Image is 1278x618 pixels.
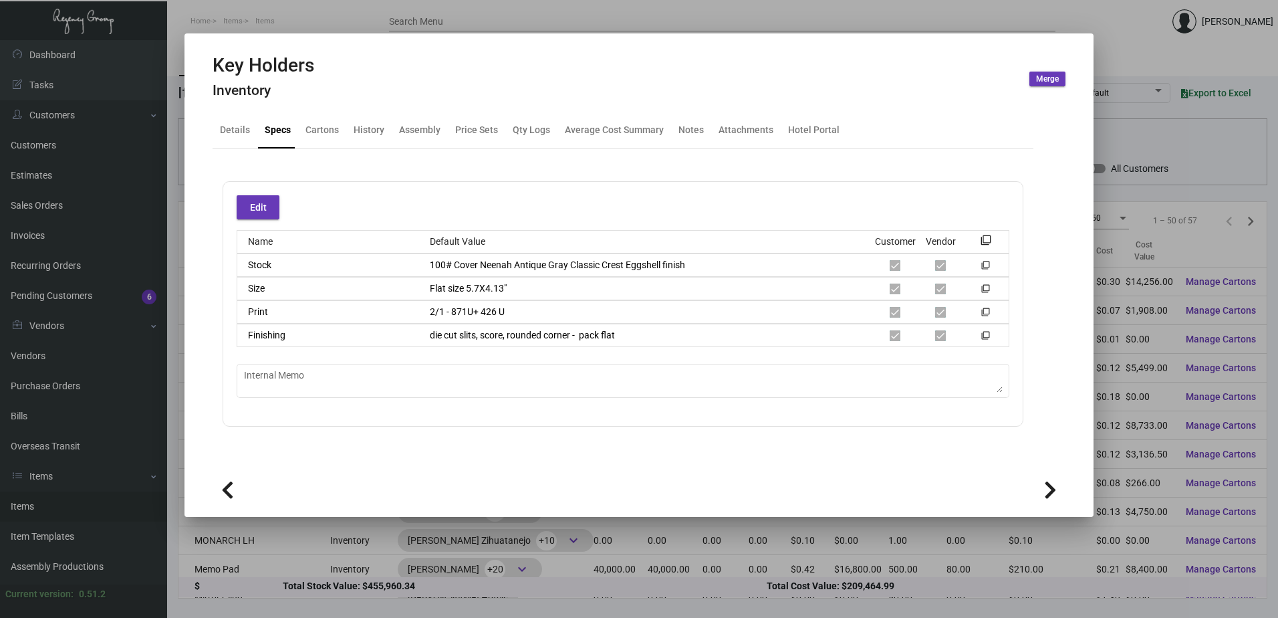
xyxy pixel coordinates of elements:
div: Notes [678,123,704,137]
div: Default Value [419,235,873,249]
mat-icon: filter_none [981,287,990,296]
mat-icon: filter_none [981,334,990,342]
span: Merge [1036,74,1059,85]
div: Vendor [926,235,956,249]
mat-icon: filter_none [981,264,990,272]
h4: Inventory [213,82,314,99]
div: Qty Logs [513,123,550,137]
div: 0.51.2 [79,587,106,601]
div: Attachments [719,123,773,137]
div: Customer [875,235,916,249]
div: Details [220,123,250,137]
button: Merge [1029,72,1065,86]
div: History [354,123,384,137]
div: Hotel Portal [788,123,840,137]
div: Price Sets [455,123,498,137]
div: Current version: [5,587,74,601]
button: Edit [237,195,279,219]
div: Average Cost Summary [565,123,664,137]
div: Cartons [305,123,339,137]
span: Edit [250,202,267,213]
mat-icon: filter_none [981,239,991,249]
h2: Key Holders [213,54,314,77]
div: Specs [265,123,291,137]
mat-icon: filter_none [981,310,990,319]
div: Name [237,235,419,249]
div: Assembly [399,123,440,137]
